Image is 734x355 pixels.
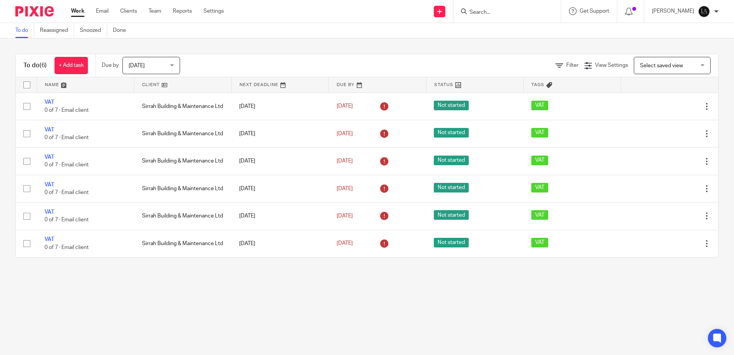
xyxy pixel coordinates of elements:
[134,175,232,202] td: Sirrah Building & Maintenance Ltd
[134,148,232,175] td: Sirrah Building & Maintenance Ltd
[45,100,54,105] a: VAT
[531,210,548,220] span: VAT
[434,183,469,192] span: Not started
[80,23,107,38] a: Snoozed
[134,230,232,257] td: Sirrah Building & Maintenance Ltd
[40,62,47,68] span: (6)
[640,63,683,68] span: Select saved view
[55,57,88,74] a: + Add task
[45,209,54,215] a: VAT
[45,182,54,187] a: VAT
[15,6,54,17] img: Pixie
[231,148,329,175] td: [DATE]
[102,61,119,69] p: Due by
[231,175,329,202] td: [DATE]
[469,9,538,16] input: Search
[45,190,89,195] span: 0 of 7 · Email client
[231,230,329,257] td: [DATE]
[134,120,232,147] td: Sirrah Building & Maintenance Ltd
[652,7,694,15] p: [PERSON_NAME]
[531,183,548,192] span: VAT
[15,23,34,38] a: To do
[531,156,548,165] span: VAT
[337,186,353,191] span: [DATE]
[531,101,548,110] span: VAT
[45,135,89,140] span: 0 of 7 · Email client
[231,202,329,230] td: [DATE]
[120,7,137,15] a: Clients
[45,237,54,242] a: VAT
[337,104,353,109] span: [DATE]
[580,8,609,14] span: Get Support
[231,120,329,147] td: [DATE]
[434,238,469,247] span: Not started
[337,213,353,219] span: [DATE]
[434,101,469,110] span: Not started
[203,7,224,15] a: Settings
[434,128,469,138] span: Not started
[337,131,353,136] span: [DATE]
[134,202,232,230] td: Sirrah Building & Maintenance Ltd
[531,83,544,87] span: Tags
[531,238,548,247] span: VAT
[129,63,145,68] span: [DATE]
[434,210,469,220] span: Not started
[96,7,109,15] a: Email
[231,93,329,120] td: [DATE]
[45,245,89,250] span: 0 of 7 · Email client
[337,241,353,246] span: [DATE]
[45,154,54,160] a: VAT
[149,7,161,15] a: Team
[40,23,74,38] a: Reassigned
[595,63,628,68] span: View Settings
[134,93,232,120] td: Sirrah Building & Maintenance Ltd
[531,128,548,138] span: VAT
[698,5,710,18] img: Lockhart+Amin+-+1024x1024+-+light+on+dark.jpg
[434,156,469,165] span: Not started
[337,158,353,164] span: [DATE]
[45,127,54,133] a: VAT
[113,23,132,38] a: Done
[23,61,47,70] h1: To do
[45,163,89,168] span: 0 of 7 · Email client
[71,7,84,15] a: Work
[173,7,192,15] a: Reports
[45,108,89,113] span: 0 of 7 · Email client
[566,63,579,68] span: Filter
[45,217,89,223] span: 0 of 7 · Email client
